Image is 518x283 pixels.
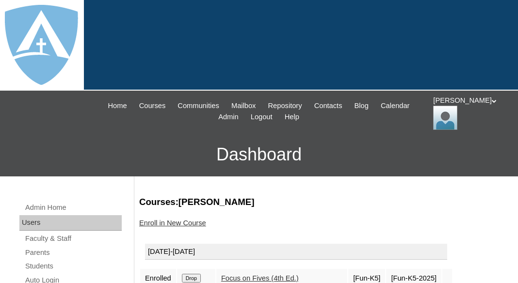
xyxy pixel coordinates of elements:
[24,202,122,214] a: Admin Home
[251,111,273,123] span: Logout
[218,111,239,123] span: Admin
[227,100,261,111] a: Mailbox
[103,100,131,111] a: Home
[24,233,122,245] a: Faculty & Staff
[381,100,409,111] span: Calendar
[134,100,171,111] a: Courses
[139,100,166,111] span: Courses
[24,260,122,272] a: Students
[108,100,127,111] span: Home
[173,100,224,111] a: Communities
[213,111,243,123] a: Admin
[285,111,299,123] span: Help
[19,215,122,231] div: Users
[376,100,414,111] a: Calendar
[268,100,302,111] span: Repository
[182,274,201,283] input: Drop
[5,133,513,176] h3: Dashboard
[309,100,347,111] a: Contacts
[433,95,508,130] div: [PERSON_NAME]
[221,274,299,282] a: Focus on Fives (4th Ed.)
[263,100,307,111] a: Repository
[355,100,369,111] span: Blog
[350,100,373,111] a: Blog
[139,219,206,227] a: Enroll in New Course
[24,247,122,259] a: Parents
[433,106,457,130] img: Thomas Lambert
[246,111,277,123] a: Logout
[178,100,219,111] span: Communities
[314,100,342,111] span: Contacts
[231,100,256,111] span: Mailbox
[280,111,304,123] a: Help
[5,5,78,85] img: logo-white.png
[145,244,447,260] div: [DATE]-[DATE]
[139,196,508,208] h3: Courses:[PERSON_NAME]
